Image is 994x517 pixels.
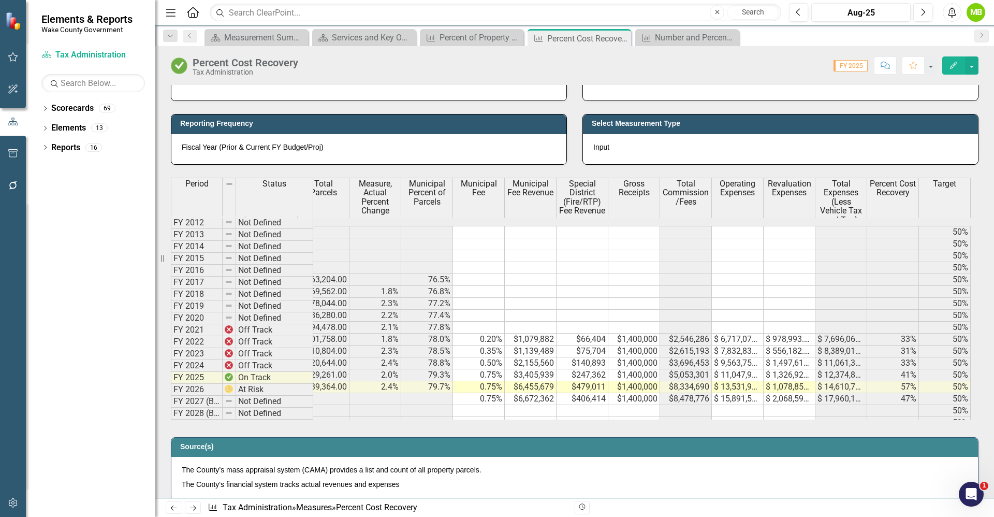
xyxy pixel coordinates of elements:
div: Percent Cost Recovery [547,32,628,45]
span: 1 [980,482,988,490]
span: Status [262,179,286,189]
td: $ 1,497,617.81 [764,357,815,369]
td: 394,478.00 [298,322,349,334]
a: Tax Administration [223,502,292,512]
td: 50% [919,322,971,334]
td: Not Defined [236,277,313,289]
td: FY 2024 [171,360,223,372]
button: Search [727,5,779,20]
td: $ 1,078,857.46 [764,381,815,393]
td: $ 15,891,574.00 [712,393,764,405]
td: FY 2013 [171,229,223,241]
td: 0.75% [453,369,505,381]
td: FY 2023 [171,348,223,360]
span: Search [742,8,764,16]
td: $ 12,374,873.88 [815,369,867,381]
td: 78.8% [401,357,453,369]
p: The County’s mass appraisal system (CAMA) provides a list and count of all property parcels. [182,465,968,477]
img: 8DAGhfEEPCf229AAAAAElFTkSuQmCC [225,230,233,238]
div: » » [208,502,567,514]
td: Not Defined [236,408,313,420]
td: $2,615,193 [660,346,712,357]
td: Not Defined [236,253,313,265]
td: 0.20% [453,334,505,346]
td: FY 2026 [171,384,223,396]
div: 16 [85,143,102,152]
td: 50% [919,238,971,250]
td: 47% [867,393,919,405]
img: On Track [171,58,187,74]
img: D0Uar5nfx3tbAAAAAElFTkSuQmCC [225,349,233,357]
td: FY 2017 [171,277,223,289]
td: $3,405,939 [505,369,557,381]
div: 13 [91,124,108,133]
span: Revaluation Expenses [766,179,813,197]
button: MB [967,3,985,22]
td: FY 2016 [171,265,223,277]
td: Off Track [236,336,313,348]
td: 420,644.00 [298,357,349,369]
td: 77.8% [401,322,453,334]
td: Not Defined [236,289,313,300]
input: Search Below... [41,74,145,92]
img: 8DAGhfEEPCf229AAAAAElFTkSuQmCC [225,242,233,250]
td: $5,053,301 [660,369,712,381]
td: $1,400,000 [608,381,660,393]
td: 2.3% [349,346,401,357]
td: FY 2019 [171,300,223,312]
td: $ 17,960,172.00 [815,393,867,405]
td: $140,893 [557,357,608,369]
td: 50% [919,298,971,310]
td: 50% [919,369,971,381]
td: 50% [919,274,971,286]
td: 0.35% [453,346,505,357]
td: 79.7% [401,381,453,393]
td: 31% [867,346,919,357]
span: Total Expenses (Less Vehicle Tax and Tag) [817,179,865,225]
img: 8DAGhfEEPCf229AAAAAElFTkSuQmCC [225,266,233,274]
td: $479,011 [557,381,608,393]
td: 2.4% [349,357,401,369]
td: 78.5% [401,346,453,357]
td: $8,478,776 [660,393,712,405]
td: Off Track [236,348,313,360]
td: At Risk [236,384,313,396]
h3: Reporting Frequency [180,120,561,127]
td: 33% [867,357,919,369]
td: 50% [919,417,971,429]
a: Scorecards [51,103,94,114]
td: 2.1% [349,322,401,334]
td: $ 1,326,922.88 [764,369,815,381]
td: FY 2015 [171,253,223,265]
td: Off Track [236,324,313,336]
td: $ 6,717,075.00 [712,334,764,346]
span: FY 2025 [834,60,868,71]
img: 8DAGhfEEPCf229AAAAAElFTkSuQmCC [225,313,233,322]
td: 77.4% [401,310,453,322]
button: Aug-25 [811,3,911,22]
td: $ 11,047,951.00 [712,369,764,381]
h3: Source(s) [180,443,973,451]
span: Elements & Reports [41,13,133,25]
span: Municipal Fee Revenue [507,179,554,197]
td: FY 2021 [171,324,223,336]
a: Elements [51,122,86,134]
td: $2,155,560 [505,357,557,369]
td: 78.0% [401,334,453,346]
td: 50% [919,250,971,262]
td: Not Defined [236,300,313,312]
td: On Track [236,372,313,384]
img: 8DAGhfEEPCf229AAAAAElFTkSuQmCC [225,254,233,262]
input: Search ClearPoint... [210,4,781,22]
td: FY 2012 [171,217,223,229]
img: D0Uar5nfx3tbAAAAAElFTkSuQmCC [225,325,233,334]
td: 410,804.00 [298,346,349,357]
span: Percent Cost Recovery [869,179,916,197]
td: $ 7,696,068.30 [815,334,867,346]
a: Services and Key Operating Measures [315,31,413,44]
td: Not Defined [236,265,313,277]
img: 8DAGhfEEPCf229AAAAAElFTkSuQmCC [225,278,233,286]
td: 50% [919,334,971,346]
img: D0Uar5nfx3tbAAAAAElFTkSuQmCC [225,337,233,346]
